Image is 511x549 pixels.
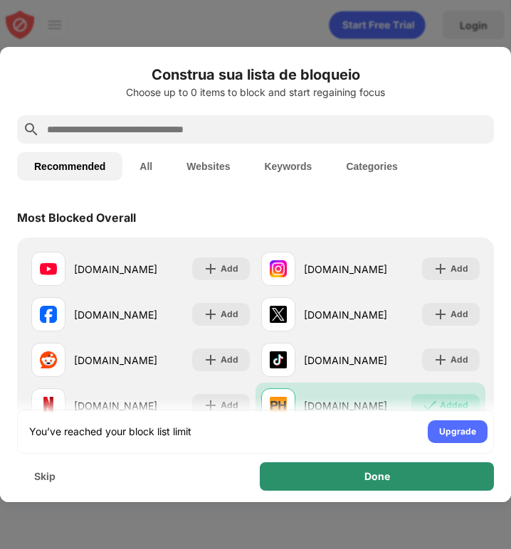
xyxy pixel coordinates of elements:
img: favicons [270,397,287,414]
img: favicons [40,397,57,414]
div: Most Blocked Overall [17,210,136,225]
div: [DOMAIN_NAME] [74,307,157,322]
div: Add [221,307,238,321]
button: Recommended [17,152,122,181]
div: Add [221,262,238,276]
img: favicons [270,351,287,368]
button: Categories [329,152,414,181]
div: Upgrade [439,425,476,439]
img: favicons [270,260,287,277]
img: search.svg [23,121,40,138]
div: [DOMAIN_NAME] [304,307,387,322]
div: Add [451,262,468,276]
div: Skip [34,471,56,482]
img: favicons [270,306,287,323]
div: [DOMAIN_NAME] [74,262,157,277]
img: favicons [40,351,57,368]
img: favicons [40,306,57,323]
button: Websites [169,152,247,181]
button: Keywords [247,152,329,181]
h6: Construa sua lista de bloqueio [17,64,494,85]
div: Add [451,307,468,321]
div: Add [451,353,468,367]
div: Choose up to 0 items to block and start regaining focus [17,87,494,98]
div: Done [364,471,390,482]
div: [DOMAIN_NAME] [304,353,387,368]
button: All [122,152,169,181]
div: [DOMAIN_NAME] [74,353,157,368]
div: [DOMAIN_NAME] [304,262,387,277]
div: You’ve reached your block list limit [29,425,191,439]
img: favicons [40,260,57,277]
div: Add [221,353,238,367]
